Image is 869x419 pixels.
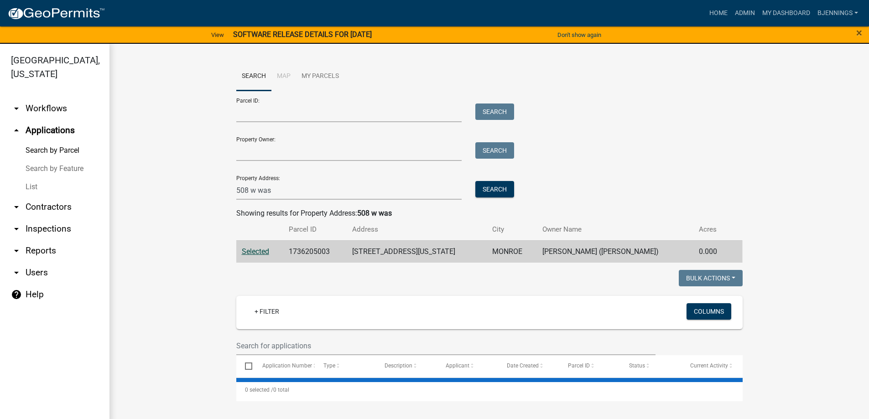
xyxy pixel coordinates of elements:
[11,289,22,300] i: help
[236,62,271,91] a: Search
[682,355,743,377] datatable-header-cell: Current Activity
[283,240,347,263] td: 1736205003
[262,362,312,369] span: Application Number
[731,5,759,22] a: Admin
[559,355,620,377] datatable-header-cell: Parcel ID
[554,27,605,42] button: Don't show again
[283,219,347,240] th: Parcel ID
[385,362,412,369] span: Description
[347,219,487,240] th: Address
[507,362,539,369] span: Date Created
[236,336,656,355] input: Search for applications
[245,387,273,393] span: 0 selected /
[690,362,728,369] span: Current Activity
[236,355,254,377] datatable-header-cell: Select
[498,355,559,377] datatable-header-cell: Date Created
[11,202,22,212] i: arrow_drop_down
[11,223,22,234] i: arrow_drop_down
[759,5,814,22] a: My Dashboard
[236,378,743,401] div: 0 total
[487,219,537,240] th: City
[620,355,682,377] datatable-header-cell: Status
[233,30,372,39] strong: SOFTWARE RELEASE DETAILS FOR [DATE]
[323,362,335,369] span: Type
[537,219,693,240] th: Owner Name
[315,355,376,377] datatable-header-cell: Type
[296,62,344,91] a: My Parcels
[856,27,862,38] button: Close
[856,26,862,39] span: ×
[693,219,729,240] th: Acres
[11,245,22,256] i: arrow_drop_down
[446,362,469,369] span: Applicant
[706,5,731,22] a: Home
[247,303,286,320] a: + Filter
[693,240,729,263] td: 0.000
[687,303,731,320] button: Columns
[437,355,498,377] datatable-header-cell: Applicant
[629,362,645,369] span: Status
[679,270,743,286] button: Bulk Actions
[475,181,514,197] button: Search
[236,208,743,219] div: Showing results for Property Address:
[208,27,228,42] a: View
[11,125,22,136] i: arrow_drop_up
[537,240,693,263] td: [PERSON_NAME] ([PERSON_NAME])
[814,5,862,22] a: bjennings
[11,267,22,278] i: arrow_drop_down
[475,142,514,159] button: Search
[376,355,437,377] datatable-header-cell: Description
[11,103,22,114] i: arrow_drop_down
[475,103,514,120] button: Search
[347,240,487,263] td: [STREET_ADDRESS][US_STATE]
[568,362,590,369] span: Parcel ID
[357,209,392,217] strong: 508 w was
[254,355,315,377] datatable-header-cell: Application Number
[242,247,269,256] a: Selected
[487,240,537,263] td: MONROE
